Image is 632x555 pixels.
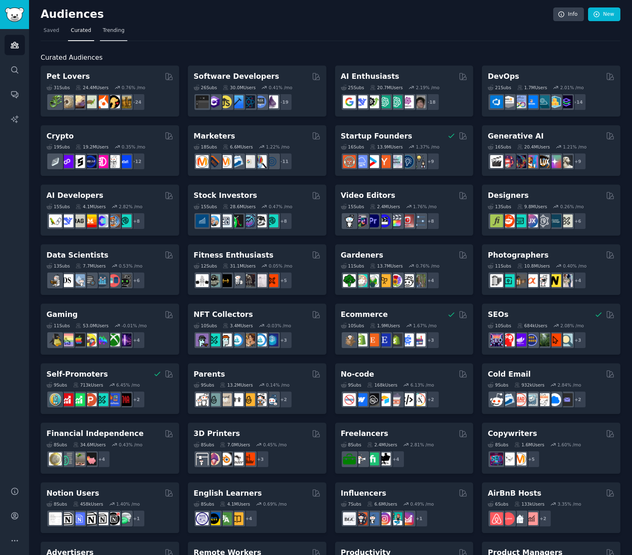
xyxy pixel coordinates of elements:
img: UXDesign [525,214,538,227]
img: canon [537,274,549,287]
img: content_marketing [513,453,526,465]
div: 1.37 % /mo [416,144,440,150]
img: Adalo [413,393,425,406]
div: 0.41 % /mo [269,85,292,90]
img: web3 [84,155,97,168]
div: 11 Sub s [341,263,364,269]
img: OnlineMarketing [265,155,278,168]
div: + 9 [569,153,586,170]
img: dropship [343,333,356,346]
img: AnalogCommunity [513,274,526,287]
img: FluxAI [537,155,549,168]
div: + 5 [275,272,292,289]
img: CryptoNews [107,155,120,168]
img: selfpromotion [72,393,85,406]
h2: Fitness Enthusiasts [194,250,274,260]
div: 0.47 % /mo [269,204,292,209]
img: EntrepreneurRideAlong [343,155,356,168]
img: 3Dprinting [196,453,209,465]
img: Nikon [548,274,561,287]
img: betatests [107,393,120,406]
h2: Marketers [194,131,235,141]
img: AirBnBHosts [502,512,515,525]
img: MistralAI [84,214,97,227]
img: StocksAndTrading [242,214,255,227]
img: postproduction [413,214,425,227]
img: deepdream [513,155,526,168]
img: UX_Design [560,214,573,227]
div: 1.76 % /mo [413,204,437,209]
div: 10.8M Users [517,263,550,269]
img: OpenseaMarket [254,333,267,346]
img: OpenSourceAI [95,214,108,227]
h2: SEOs [488,309,508,320]
h2: Startup Founders [341,131,412,141]
img: nocodelowcode [389,393,402,406]
img: technicalanalysis [265,214,278,227]
img: GardeningUK [378,274,391,287]
img: aws_cdk [548,95,561,108]
div: 1.7M Users [517,85,547,90]
img: FixMyPrint [242,453,255,465]
h2: Software Developers [194,71,279,82]
div: 2.01 % /mo [560,85,584,90]
img: ycombinator [378,155,391,168]
img: EmailOutreach [560,393,573,406]
img: turtle [84,95,97,108]
img: AItoolsCatalog [366,95,379,108]
img: InstagramGrowthTips [401,512,414,525]
div: 15 Sub s [341,204,364,209]
img: SEO_Digital_Marketing [490,333,503,346]
img: starryai [548,155,561,168]
div: 12 Sub s [194,263,217,269]
div: 13 Sub s [488,204,511,209]
img: MarketingResearch [254,155,267,168]
img: reactnative [242,95,255,108]
img: succulents [355,274,367,287]
img: fatFIRE [84,453,97,465]
img: startup [366,155,379,168]
img: CozyGamers [61,333,73,346]
img: b2b_sales [537,393,549,406]
h2: Ecommerce [341,309,388,320]
img: gopro [343,214,356,227]
div: 2.19 % /mo [416,85,440,90]
span: Saved [44,27,59,34]
img: Fire [72,453,85,465]
div: + 19 [275,93,292,111]
img: streetphotography [502,274,515,287]
img: indiehackers [389,155,402,168]
img: daddit [196,393,209,406]
div: + 11 [275,153,292,170]
img: alphaandbetausers [95,393,108,406]
div: 19 Sub s [46,144,70,150]
img: ProductHunters [84,393,97,406]
img: GymMotivation [207,274,220,287]
img: SonyAlpha [525,274,538,287]
img: AskNotion [95,512,108,525]
h2: AI Enthusiasts [341,71,399,82]
img: software [196,95,209,108]
img: forhire [343,453,356,465]
img: NewParents [242,393,255,406]
img: Etsy [366,333,379,346]
img: Emailmarketing [502,393,515,406]
div: 1.21 % /mo [563,144,586,150]
h2: Gaming [46,309,78,320]
img: PetAdvice [107,95,120,108]
h2: Designers [488,190,529,201]
img: UrbanGardening [401,274,414,287]
div: 31 Sub s [46,85,70,90]
img: iOSProgramming [231,95,243,108]
img: beyondthebump [219,393,232,406]
img: ethfinance [49,155,62,168]
div: 0.53 % /mo [119,263,143,269]
div: 31.1M Users [223,263,255,269]
img: data [119,274,131,287]
img: chatgpt_promptDesign [378,95,391,108]
div: + 8 [422,212,440,230]
img: B2BSaaS [548,393,561,406]
img: languagelearning [196,512,209,525]
img: AIDevelopersSociety [119,214,131,227]
img: personaltraining [265,274,278,287]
